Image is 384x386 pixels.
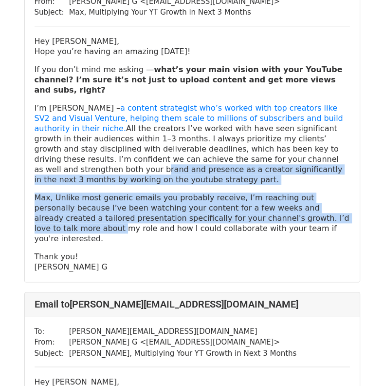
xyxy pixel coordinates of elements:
iframe: Chat Widget [335,339,384,386]
h4: Email to [PERSON_NAME][EMAIL_ADDRESS][DOMAIN_NAME] [35,298,350,310]
p: Max, Unlike most generic emails you probably receive, I’m reaching out personally because I’ve be... [35,193,350,244]
td: [PERSON_NAME], Multiplying Your YT Growth in Next 3 Months [69,348,297,359]
td: [PERSON_NAME] G < [EMAIL_ADDRESS][DOMAIN_NAME] > [69,337,297,348]
p: If you don’t mind me asking — [35,64,350,95]
td: Subject: [35,7,69,18]
strong: what’s your main vision with your YouTube channel? I’m sure it’s not just to upload content and g... [35,65,343,95]
td: Subject: [35,348,69,359]
a: a content strategist who’s worked with top creators like SV2 and Visual Venture, helping them sca... [35,103,343,133]
td: To: [35,326,69,337]
td: Max, Multiplying Your YT Growth in Next 3 Months [69,7,280,18]
p: Hey [PERSON_NAME], Hope you’re having an amazing [DATE]! [35,36,350,57]
p: I’m [PERSON_NAME] – All the creators I’ve worked with have seen significant growth in their audie... [35,103,350,185]
p: Thank you! [PERSON_NAME] G [35,251,350,272]
td: [PERSON_NAME][EMAIL_ADDRESS][DOMAIN_NAME] [69,326,297,337]
td: From: [35,337,69,348]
